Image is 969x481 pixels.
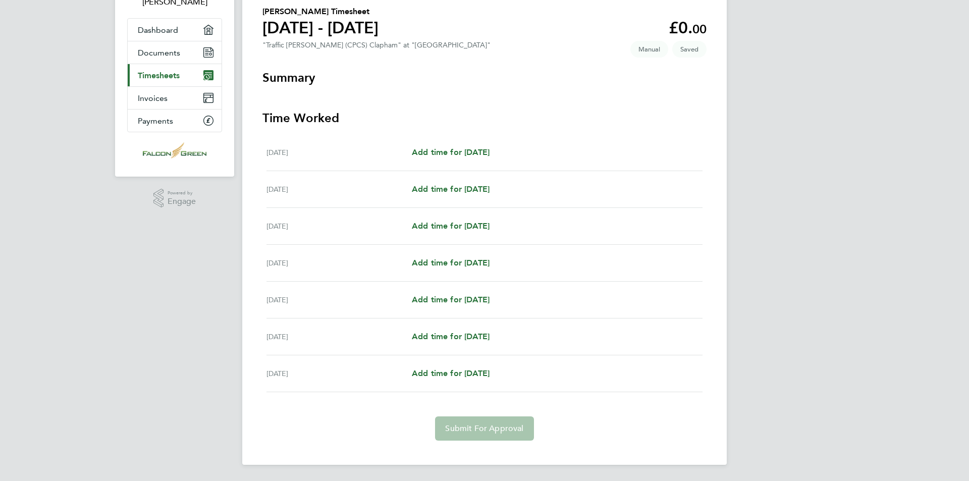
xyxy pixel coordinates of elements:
span: Documents [138,48,180,58]
a: Add time for [DATE] [412,183,490,195]
span: Add time for [DATE] [412,332,490,341]
span: Invoices [138,93,168,103]
img: falcongreen-logo-retina.png [143,142,206,158]
span: Add time for [DATE] [412,368,490,378]
div: "Traffic [PERSON_NAME] (CPCS) Clapham" at "[GEOGRAPHIC_DATA]" [262,41,491,49]
span: Add time for [DATE] [412,221,490,231]
span: Add time for [DATE] [412,258,490,268]
h1: [DATE] - [DATE] [262,18,379,38]
a: Add time for [DATE] [412,367,490,380]
div: [DATE] [266,220,412,232]
span: This timesheet was manually created. [630,41,668,58]
div: [DATE] [266,367,412,380]
div: [DATE] [266,257,412,269]
a: Go to home page [127,142,222,158]
span: Add time for [DATE] [412,184,490,194]
a: Add time for [DATE] [412,257,490,269]
span: Add time for [DATE] [412,147,490,157]
a: Add time for [DATE] [412,220,490,232]
app-decimal: £0. [669,18,707,37]
div: [DATE] [266,331,412,343]
a: Add time for [DATE] [412,331,490,343]
span: Payments [138,116,173,126]
a: Timesheets [128,64,222,86]
h3: Summary [262,70,707,86]
a: Add time for [DATE] [412,146,490,158]
a: Invoices [128,87,222,109]
span: Add time for [DATE] [412,295,490,304]
span: Timesheets [138,71,180,80]
h2: [PERSON_NAME] Timesheet [262,6,379,18]
h3: Time Worked [262,110,707,126]
span: Dashboard [138,25,178,35]
div: [DATE] [266,146,412,158]
a: Add time for [DATE] [412,294,490,306]
span: Engage [168,197,196,206]
a: Dashboard [128,19,222,41]
a: Powered byEngage [153,189,196,208]
div: [DATE] [266,183,412,195]
span: 00 [692,22,707,36]
a: Payments [128,110,222,132]
span: Powered by [168,189,196,197]
span: This timesheet is Saved. [672,41,707,58]
div: [DATE] [266,294,412,306]
a: Documents [128,41,222,64]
